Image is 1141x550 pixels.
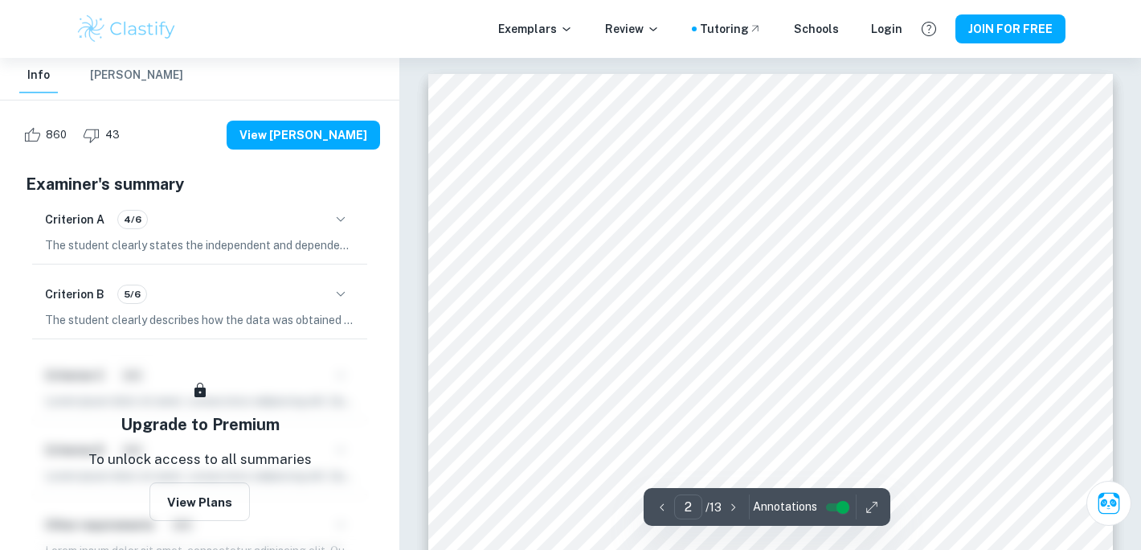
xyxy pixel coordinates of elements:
a: Tutoring [700,20,762,38]
div: Dislike [79,122,129,148]
p: The student clearly states the independent and dependent variables in the research question, howe... [45,236,354,254]
button: [PERSON_NAME] [90,58,183,93]
button: Help and Feedback [915,15,943,43]
button: Info [19,58,58,93]
p: The student clearly describes how the data was obtained and processed, providing a detailed and p... [45,311,354,329]
span: 5/6 [118,287,146,302]
button: JOIN FOR FREE [955,14,1065,43]
span: 860 [37,127,76,143]
p: Review [605,20,660,38]
p: / 13 [705,499,722,516]
p: Exemplars [498,20,573,38]
h5: Upgrade to Premium [121,412,280,437]
h6: Criterion A [45,211,104,228]
button: View [PERSON_NAME] [227,121,380,150]
span: 43 [96,127,129,143]
img: Clastify logo [76,13,178,45]
div: Like [19,122,76,148]
button: Ask Clai [1086,481,1131,526]
h6: Criterion B [45,285,104,303]
h5: Examiner's summary [26,172,374,196]
a: Login [871,20,902,38]
span: 4/6 [118,212,147,227]
button: View Plans [149,482,250,521]
p: To unlock access to all summaries [88,449,312,470]
a: Schools [794,20,839,38]
span: Annotations [753,499,817,515]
